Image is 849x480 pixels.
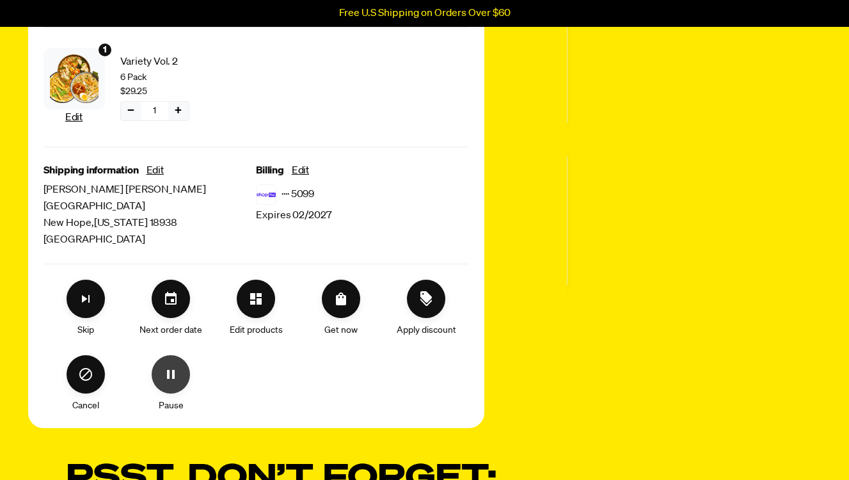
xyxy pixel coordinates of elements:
[292,163,309,179] button: Edit
[77,323,94,337] span: Skip
[44,43,247,131] div: Subscription product: Variety Vol. 2
[50,54,99,103] img: Variety Vol. 2
[67,280,105,318] button: Skip subscription
[324,323,358,337] span: Get now
[256,163,284,179] span: Billing
[44,232,257,248] span: [GEOGRAPHIC_DATA]
[44,198,257,215] span: [GEOGRAPHIC_DATA]
[256,207,332,224] span: Expires 02/2027
[237,280,275,318] button: Edit products
[120,84,147,99] span: $29.25
[121,102,141,120] button: Decrease quantity
[72,399,99,413] span: Cancel
[153,104,156,118] span: 1
[44,280,469,413] div: Make changes for subscription
[147,163,164,179] button: Edit
[67,355,105,394] button: Cancel
[44,215,257,232] span: New Hope , [US_STATE] 18938
[120,54,247,70] span: Variety Vol. 2
[44,163,139,179] span: Shipping information
[322,280,360,318] button: Order Now
[282,186,314,203] span: ···· 5099
[230,323,283,337] span: Edit products
[256,184,276,205] img: svg%3E
[97,42,113,58] div: 1 units of item: Variety Vol. 2
[139,323,202,337] span: Next order date
[168,102,189,120] button: Increase quantity
[120,70,247,84] span: 6 Pack
[103,43,107,57] span: 1
[407,280,445,318] button: Apply discount
[152,280,190,318] button: Set your next order date
[65,109,83,126] button: Edit
[152,355,190,394] button: Pause
[159,399,184,413] span: Pause
[339,8,511,19] p: Free U.S Shipping on Orders Over $60
[397,323,456,337] span: Apply discount
[44,182,257,198] span: [PERSON_NAME] [PERSON_NAME]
